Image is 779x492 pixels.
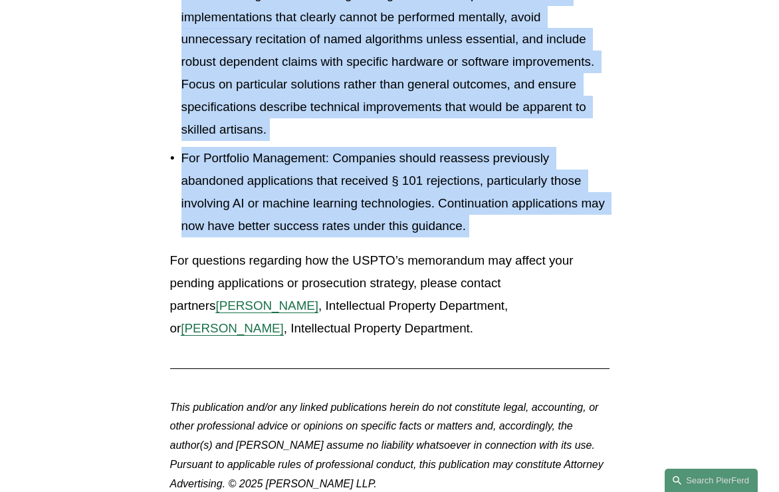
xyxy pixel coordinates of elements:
[181,321,284,335] a: [PERSON_NAME]
[665,469,758,492] a: Search this site
[170,402,606,489] em: This publication and/or any linked publications herein do not constitute legal, accounting, or ot...
[215,299,318,312] a: [PERSON_NAME]
[181,147,610,237] p: For Portfolio Management: Companies should reassess previously abandoned applications that receiv...
[170,249,610,339] p: For questions regarding how the USPTO’s memorandum may affect your pending applications or prosec...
